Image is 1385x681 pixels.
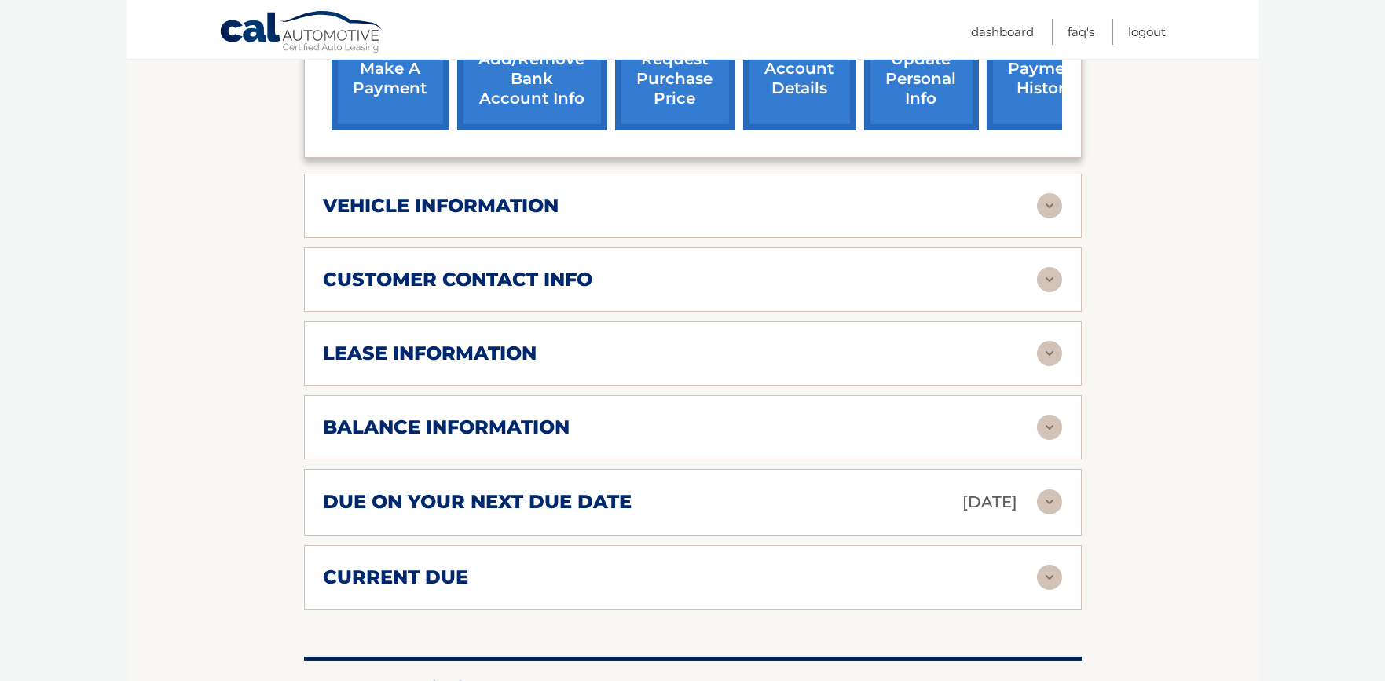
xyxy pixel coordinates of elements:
h2: balance information [324,416,570,439]
img: accordion-rest.svg [1037,565,1062,590]
h2: lease information [324,342,537,365]
a: FAQ's [1068,19,1095,45]
a: Dashboard [972,19,1035,45]
a: Add/Remove bank account info [457,27,607,130]
p: [DATE] [963,489,1018,516]
img: accordion-rest.svg [1037,489,1062,514]
a: update personal info [864,27,979,130]
img: accordion-rest.svg [1037,193,1062,218]
img: accordion-rest.svg [1037,341,1062,366]
h2: due on your next due date [324,490,632,514]
a: Logout [1129,19,1167,45]
a: Cal Automotive [219,10,384,56]
h2: customer contact info [324,268,593,291]
img: accordion-rest.svg [1037,415,1062,440]
a: make a payment [332,27,449,130]
h2: current due [324,566,469,589]
h2: vehicle information [324,194,559,218]
a: request purchase price [615,27,735,130]
a: payment history [987,27,1105,130]
a: account details [743,27,856,130]
img: accordion-rest.svg [1037,267,1062,292]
